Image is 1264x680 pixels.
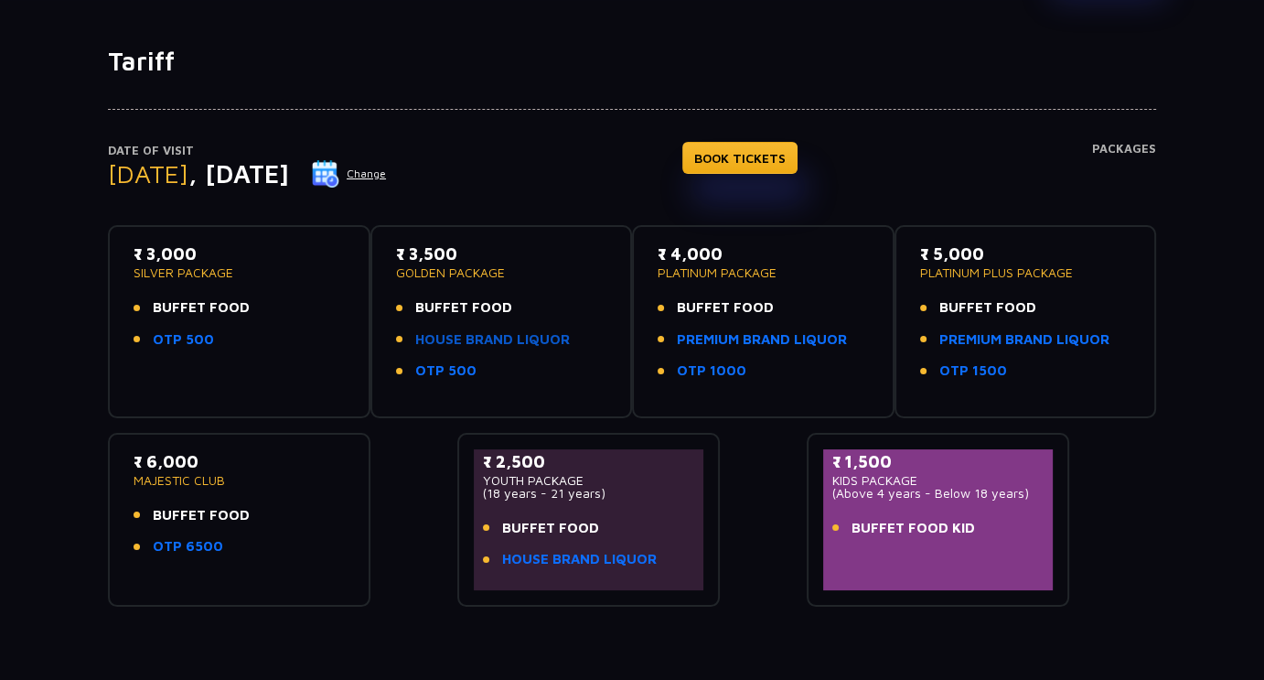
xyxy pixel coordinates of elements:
[832,449,1044,474] p: ₹ 1,500
[108,158,188,189] span: [DATE]
[483,449,694,474] p: ₹ 2,500
[415,329,570,351] a: HOUSE BRAND LIQUOR
[658,266,869,279] p: PLATINUM PACKAGE
[939,297,1036,318] span: BUFFET FOOD
[502,518,599,539] span: BUFFET FOOD
[153,329,214,351] a: OTP 500
[852,518,975,539] span: BUFFET FOOD KID
[483,487,694,500] p: (18 years - 21 years)
[153,536,223,557] a: OTP 6500
[920,266,1131,279] p: PLATINUM PLUS PACKAGE
[677,329,847,351] a: PREMIUM BRAND LIQUOR
[396,266,607,279] p: GOLDEN PACKAGE
[415,297,512,318] span: BUFFET FOOD
[1092,142,1156,208] h4: Packages
[134,449,345,474] p: ₹ 6,000
[677,361,746,382] a: OTP 1000
[920,242,1131,266] p: ₹ 5,000
[188,158,289,189] span: , [DATE]
[682,142,798,174] a: BOOK TICKETS
[108,142,387,160] p: Date of Visit
[108,46,1156,77] h1: Tariff
[153,505,250,526] span: BUFFET FOOD
[153,297,250,318] span: BUFFET FOOD
[939,361,1007,382] a: OTP 1500
[658,242,869,266] p: ₹ 4,000
[134,266,345,279] p: SILVER PACKAGE
[134,474,345,487] p: MAJESTIC CLUB
[832,487,1044,500] p: (Above 4 years - Below 18 years)
[677,297,774,318] span: BUFFET FOOD
[939,329,1109,351] a: PREMIUM BRAND LIQUOR
[832,474,1044,487] p: KIDS PACKAGE
[483,474,694,487] p: YOUTH PACKAGE
[415,361,477,382] a: OTP 500
[502,549,657,570] a: HOUSE BRAND LIQUOR
[311,159,387,189] button: Change
[134,242,345,266] p: ₹ 3,000
[396,242,607,266] p: ₹ 3,500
